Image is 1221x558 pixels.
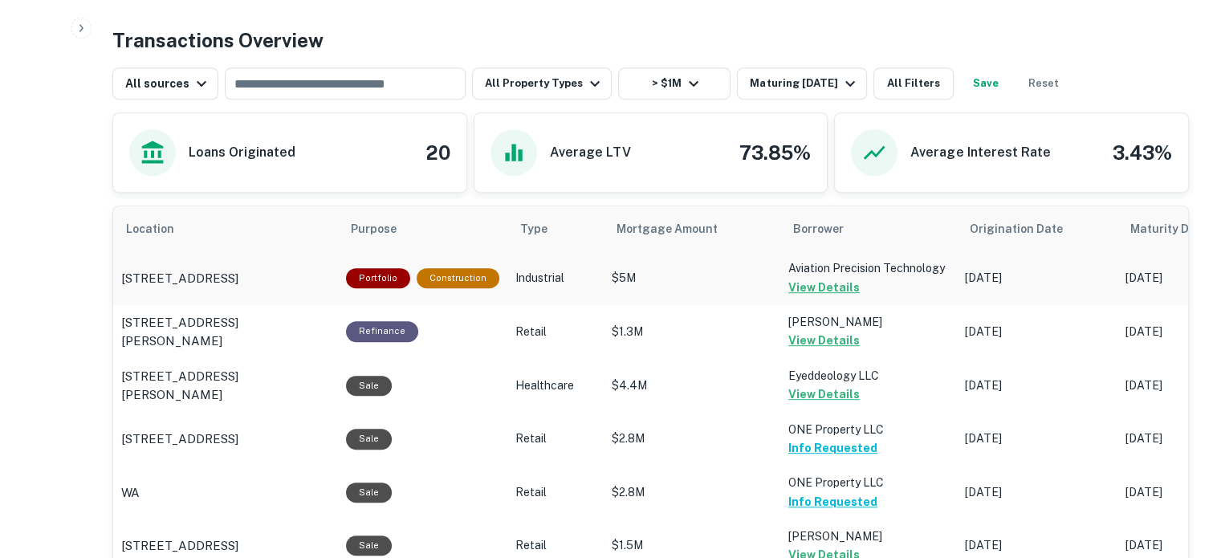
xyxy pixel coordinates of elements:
[346,536,392,556] div: Sale
[425,138,450,167] h4: 20
[121,269,238,288] p: [STREET_ADDRESS]
[873,67,954,100] button: All Filters
[515,484,596,501] p: Retail
[515,270,596,287] p: Industrial
[507,206,604,251] th: Type
[612,324,772,340] p: $1.3M
[417,268,499,288] div: This loan purpose was for construction
[737,67,866,100] button: Maturing [DATE]
[338,206,507,251] th: Purpose
[780,206,957,251] th: Borrower
[788,385,860,404] button: View Details
[346,321,418,341] div: This loan purpose was for refinancing
[788,492,877,511] button: Info Requested
[515,537,596,554] p: Retail
[793,219,844,238] span: Borrower
[960,67,1011,100] button: Save your search to get updates of matches that match your search criteria.
[788,331,860,350] button: View Details
[788,527,949,545] p: [PERSON_NAME]
[965,537,1109,554] p: [DATE]
[121,367,330,405] a: [STREET_ADDRESS][PERSON_NAME]
[788,438,877,458] button: Info Requested
[515,324,596,340] p: Retail
[346,268,410,288] div: This is a portfolio loan with 3 properties
[604,206,780,251] th: Mortgage Amount
[965,484,1109,501] p: [DATE]
[788,474,949,491] p: ONE Property LLC
[472,67,612,100] button: All Property Types
[750,74,859,93] div: Maturing [DATE]
[121,313,330,351] a: [STREET_ADDRESS][PERSON_NAME]
[346,429,392,449] div: Sale
[520,219,547,238] span: Type
[788,278,860,297] button: View Details
[612,430,772,447] p: $2.8M
[788,313,949,331] p: [PERSON_NAME]
[113,206,338,251] th: Location
[618,67,731,100] button: > $1M
[351,219,417,238] span: Purpose
[965,430,1109,447] p: [DATE]
[617,219,739,238] span: Mortgage Amount
[121,430,238,449] p: [STREET_ADDRESS]
[346,376,392,396] div: Sale
[515,430,596,447] p: Retail
[550,143,631,162] h6: Average LTV
[957,206,1117,251] th: Origination Date
[112,67,218,100] button: All sources
[1113,138,1172,167] h4: 3.43%
[788,421,949,438] p: ONE Property LLC
[121,269,330,288] a: [STREET_ADDRESS]
[612,377,772,394] p: $4.4M
[1130,220,1207,238] h6: Maturity Date
[189,143,295,162] h6: Loans Originated
[121,536,238,556] p: [STREET_ADDRESS]
[739,138,811,167] h4: 73.85%
[965,324,1109,340] p: [DATE]
[121,430,330,449] a: [STREET_ADDRESS]
[965,377,1109,394] p: [DATE]
[1141,430,1221,507] iframe: Chat Widget
[121,483,140,503] p: WA
[612,537,772,554] p: $1.5M
[125,74,211,93] div: All sources
[910,143,1050,162] h6: Average Interest Rate
[965,270,1109,287] p: [DATE]
[112,26,324,55] h4: Transactions Overview
[970,219,1084,238] span: Origination Date
[346,483,392,503] div: Sale
[788,367,949,385] p: Eyeddeology LLC
[1018,67,1069,100] button: Reset
[788,259,949,277] p: Aviation Precision Technology
[126,219,195,238] span: Location
[121,483,330,503] a: WA
[612,270,772,287] p: $5M
[121,536,330,556] a: [STREET_ADDRESS]
[515,377,596,394] p: Healthcare
[612,484,772,501] p: $2.8M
